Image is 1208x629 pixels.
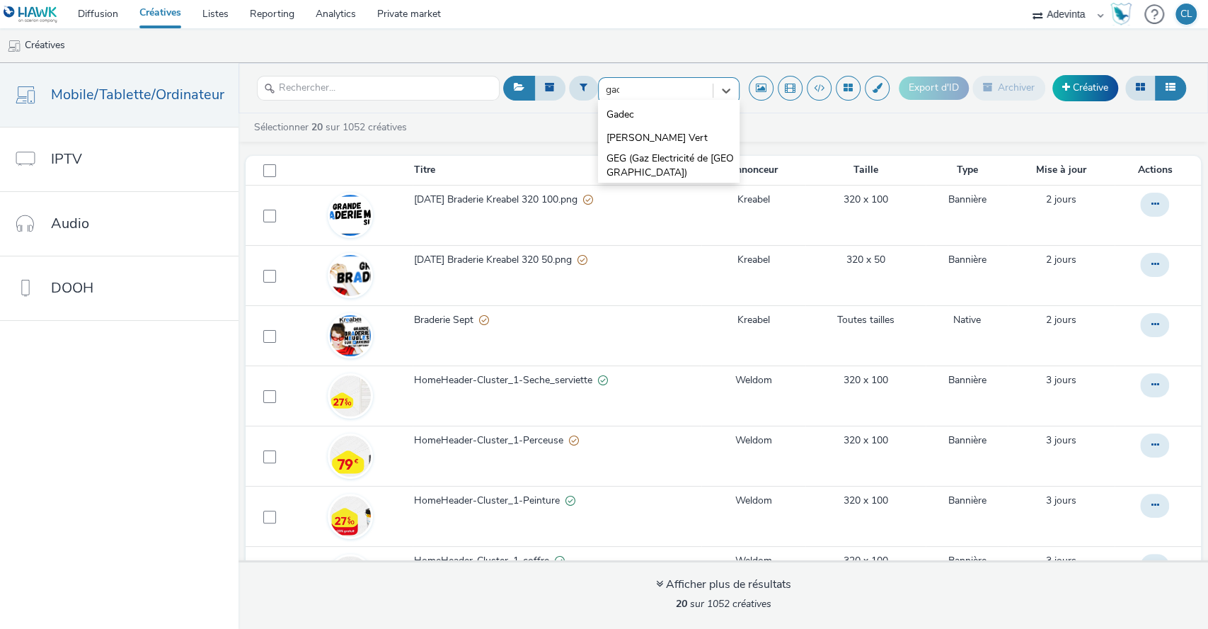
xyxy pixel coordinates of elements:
img: c88af7df-dcf4-4621-a459-b16d71e5a3f3.png [330,195,371,236]
img: ade177e9-6fe0-452a-95bf-d8878149455f.jpg [330,556,371,597]
a: Weldom [735,433,772,448]
th: Actions [1115,156,1201,185]
div: Valide [565,494,575,509]
a: Créative [1052,75,1118,101]
a: [DATE] Braderie Kreabel 320 50.pngPartiellement valide [414,253,701,274]
th: Annonceur [701,156,805,185]
div: Valide [555,554,565,569]
span: HomeHeader-Cluster_1-coffre [414,554,555,568]
th: Taille [805,156,926,185]
a: HomeHeader-Cluster_1-coffreValide [414,554,701,575]
span: Gadec [606,108,634,122]
a: 25 août 2025, 15:12 [1046,494,1076,508]
a: 320 x 100 [843,554,887,568]
a: Bannière [948,494,986,508]
img: mobile [7,39,21,53]
button: Archiver [972,76,1045,100]
span: Braderie Sept [414,313,479,327]
a: Toutes tailles [836,313,894,327]
a: Bannière [948,253,986,267]
a: Weldom [735,494,772,508]
img: 3bf13fbd-e044-415e-ba95-11bdb8f91f6b.png [330,255,371,296]
a: 25 août 2025, 15:12 [1046,373,1076,387]
div: Partiellement valide [479,313,489,328]
th: Titre [413,156,702,185]
a: Weldom [735,554,772,568]
div: Afficher plus de résultats [656,577,791,593]
span: 2 jours [1046,313,1076,327]
button: Liste [1155,76,1186,100]
span: DOOH [51,278,93,298]
a: HomeHeader-Cluster_1-PerceusePartiellement valide [414,433,701,455]
th: Type [926,156,1008,185]
span: IPTV [51,149,82,169]
span: 3 jours [1046,433,1076,447]
a: 26 août 2025, 13:57 [1046,313,1076,327]
a: Weldom [735,373,772,387]
img: Hawk Academy [1110,3,1132,25]
a: 320 x 50 [846,253,885,267]
span: sur 1052 créatives [676,597,771,611]
a: 25 août 2025, 15:12 [1046,433,1076,448]
a: 26 août 2025, 14:00 [1046,193,1076,207]
div: CL [1180,4,1192,25]
img: 040a7122-fc38-4cec-8d87-b45b7590c500.png [330,315,371,356]
a: Kreabel [737,253,770,267]
a: 320 x 100 [843,433,887,448]
span: [DATE] Braderie Kreabel 320 50.png [414,253,577,267]
button: Export d'ID [899,76,969,99]
span: GEG (Gaz Electricité de [GEOGRAPHIC_DATA]) [606,152,740,181]
div: Partiellement valide [569,433,579,448]
a: [DATE] Braderie Kreabel 320 100.pngPartiellement valide [414,193,701,214]
a: Bannière [948,373,986,387]
img: 8174f848-a705-40c2-9813-de5dcadf822b.jpg [330,375,371,416]
a: Sélectionner sur 1052 créatives [253,120,413,134]
span: 2 jours [1046,193,1076,206]
a: 26 août 2025, 13:59 [1046,253,1076,267]
span: 3 jours [1046,554,1076,567]
a: HomeHeader-Cluster_1-Seche_servietteValide [414,373,701,395]
a: Kreabel [737,313,770,327]
span: HomeHeader-Cluster_1-Seche_serviette [414,373,598,387]
div: Partiellement valide [577,253,587,268]
span: HomeHeader-Cluster_1-Peinture [414,494,565,508]
a: Kreabel [737,193,770,207]
span: [PERSON_NAME] Vert [606,131,708,145]
a: Bannière [948,193,986,207]
span: Audio [51,213,89,234]
a: Bannière [948,554,986,568]
a: 320 x 100 [843,373,887,387]
div: Valide [598,373,608,388]
strong: 20 [676,597,687,611]
a: HomeHeader-Cluster_1-PeintureValide [414,494,701,515]
div: Partiellement valide [583,193,593,208]
span: Mobile/Tablette/Ordinateur [51,84,224,105]
a: Bannière [948,433,986,448]
span: HomeHeader-Cluster_1-Perceuse [414,433,569,448]
span: [DATE] Braderie Kreabel 320 100.png [414,193,583,207]
span: 3 jours [1046,373,1076,387]
a: 25 août 2025, 15:11 [1046,554,1076,568]
button: Grille [1125,76,1156,100]
input: Rechercher... [257,76,500,101]
img: 279cb096-01de-4afa-b1be-6a5c19973693.jpg [330,436,371,477]
img: undefined Logo [4,6,58,23]
span: 3 jours [1046,494,1076,507]
a: Braderie SeptPartiellement valide [414,313,701,334]
img: bf39f39d-a429-470c-9593-158d162573a8.jpg [330,496,371,537]
strong: 20 [311,120,323,134]
span: 2 jours [1046,253,1076,266]
th: Mise à jour [1008,156,1114,185]
a: Hawk Academy [1110,3,1137,25]
a: 320 x 100 [843,494,887,508]
a: Native [953,313,981,327]
a: 320 x 100 [843,193,887,207]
